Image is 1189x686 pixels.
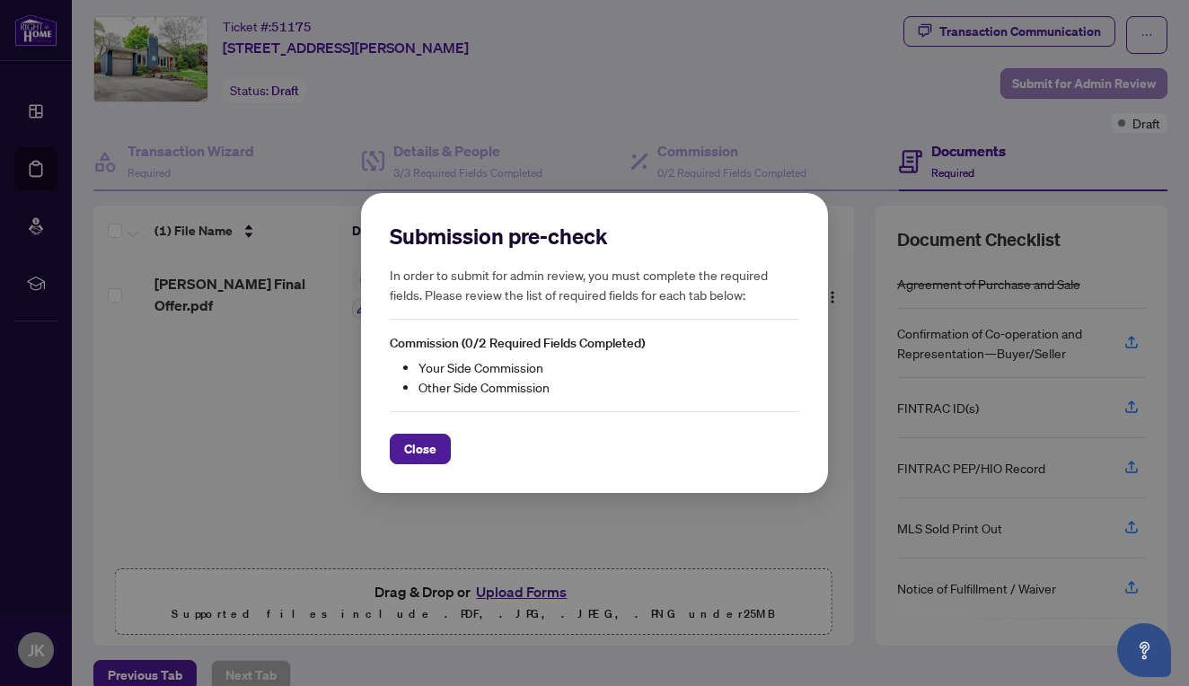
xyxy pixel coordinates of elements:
[390,265,799,304] h5: In order to submit for admin review, you must complete the required fields. Please review the lis...
[1117,623,1171,677] button: Open asap
[390,335,645,351] span: Commission (0/2 Required Fields Completed)
[418,357,799,377] li: Your Side Commission
[418,377,799,397] li: Other Side Commission
[390,434,451,464] button: Close
[390,222,799,251] h2: Submission pre-check
[404,435,436,463] span: Close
